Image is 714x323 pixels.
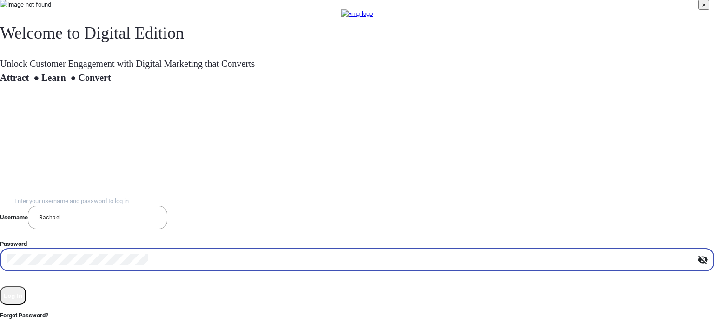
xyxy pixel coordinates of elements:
[71,73,76,83] span: ●
[341,9,373,19] img: vmg-logo
[692,254,714,265] mat-icon: visibility_off
[35,212,160,223] input: Your username
[14,197,714,206] div: Enter your username and password to log in
[33,73,39,83] span: ●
